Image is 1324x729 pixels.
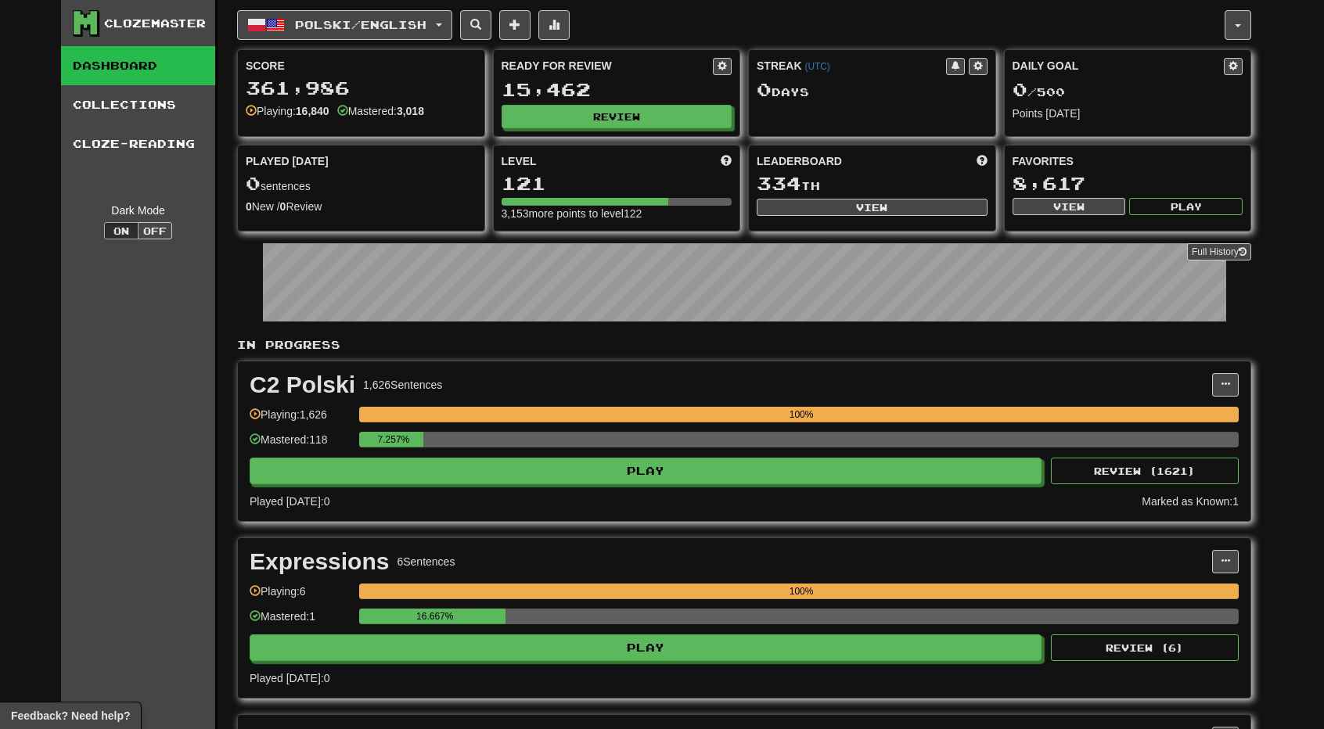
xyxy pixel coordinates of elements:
[1013,78,1027,100] span: 0
[502,153,537,169] span: Level
[1013,198,1126,215] button: View
[757,174,988,194] div: th
[538,10,570,40] button: More stats
[1051,458,1239,484] button: Review (1621)
[250,634,1042,661] button: Play
[61,124,215,163] a: Cloze-Reading
[757,199,988,216] button: View
[250,672,329,684] span: Played [DATE]: 0
[1013,85,1065,99] span: / 500
[61,85,215,124] a: Collections
[246,78,477,98] div: 361,986
[246,103,329,119] div: Playing:
[757,172,801,194] span: 334
[250,458,1042,484] button: Play
[1129,198,1243,215] button: Play
[337,103,424,119] div: Mastered:
[1013,153,1243,169] div: Favorites
[502,174,732,193] div: 121
[1013,174,1243,193] div: 8,617
[246,174,477,194] div: sentences
[237,10,452,40] button: Polski/English
[1013,106,1243,121] div: Points [DATE]
[1142,494,1239,509] div: Marked as Known: 1
[250,407,351,433] div: Playing: 1,626
[460,10,491,40] button: Search sentences
[246,199,477,214] div: New / Review
[757,80,988,100] div: Day s
[61,46,215,85] a: Dashboard
[11,708,130,724] span: Open feedback widget
[364,609,505,624] div: 16.667%
[804,61,829,72] a: (UTC)
[397,105,424,117] strong: 3,018
[246,153,329,169] span: Played [DATE]
[364,584,1239,599] div: 100%
[104,16,206,31] div: Clozemaster
[364,432,423,447] div: 7.257%
[246,172,261,194] span: 0
[757,58,946,74] div: Streak
[138,222,172,239] button: Off
[977,153,988,169] span: This week in points, UTC
[250,495,329,508] span: Played [DATE]: 0
[250,373,355,397] div: C2 Polski
[364,407,1239,422] div: 100%
[1051,634,1239,661] button: Review (6)
[499,10,531,40] button: Add sentence to collection
[246,200,252,213] strong: 0
[502,58,714,74] div: Ready for Review
[363,377,442,393] div: 1,626 Sentences
[250,432,351,458] div: Mastered: 118
[237,337,1251,353] p: In Progress
[502,80,732,99] div: 15,462
[1013,58,1225,75] div: Daily Goal
[250,584,351,609] div: Playing: 6
[296,105,329,117] strong: 16,840
[250,609,351,634] div: Mastered: 1
[1187,243,1251,260] a: Full History
[295,18,426,31] span: Polski / English
[502,105,732,128] button: Review
[250,550,389,573] div: Expressions
[757,78,772,100] span: 0
[502,206,732,221] div: 3,153 more points to level 122
[246,58,477,74] div: Score
[280,200,286,213] strong: 0
[104,222,139,239] button: On
[73,203,203,218] div: Dark Mode
[721,153,732,169] span: Score more points to level up
[757,153,842,169] span: Leaderboard
[397,554,455,569] div: 6 Sentences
